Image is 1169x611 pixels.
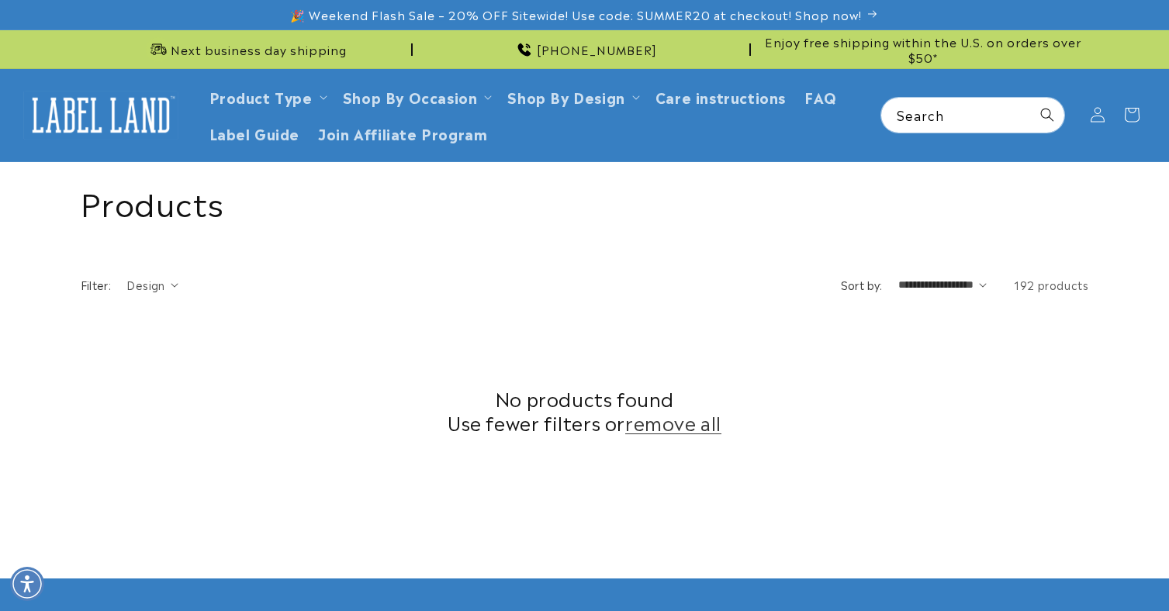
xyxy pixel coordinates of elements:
div: Announcement [419,30,751,68]
label: Sort by: [841,277,883,292]
span: 🎉 Weekend Flash Sale – 20% OFF Sitewide! Use code: SUMMER20 at checkout! Shop now! [290,7,862,22]
span: Join Affiliate Program [318,124,487,142]
span: Design [126,277,164,292]
a: Product Type [209,86,313,107]
a: Label Land [18,85,185,145]
a: Label Guide [200,115,310,151]
summary: Product Type [200,78,334,115]
summary: Shop By Design [498,78,645,115]
a: remove all [625,410,721,434]
h1: Products [81,181,1089,222]
a: Shop By Design [507,86,624,107]
button: Search [1030,98,1064,132]
img: Label Land [23,91,178,139]
span: FAQ [804,88,837,105]
a: Care instructions [646,78,795,115]
a: Join Affiliate Program [309,115,496,151]
div: Accessibility Menu [10,567,44,601]
h2: No products found Use fewer filters or [81,386,1089,434]
div: Announcement [757,30,1089,68]
a: FAQ [795,78,846,115]
summary: Design (0 selected) [126,277,178,293]
h2: Filter: [81,277,112,293]
span: Care instructions [655,88,786,105]
span: Enjoy free shipping within the U.S. on orders over $50* [757,34,1089,64]
iframe: Gorgias Floating Chat [843,538,1153,595]
div: Announcement [81,30,413,68]
summary: Shop By Occasion [334,78,499,115]
span: Label Guide [209,124,300,142]
span: [PHONE_NUMBER] [537,42,657,57]
span: Shop By Occasion [343,88,478,105]
span: 192 products [1014,277,1088,292]
span: Next business day shipping [171,42,347,57]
